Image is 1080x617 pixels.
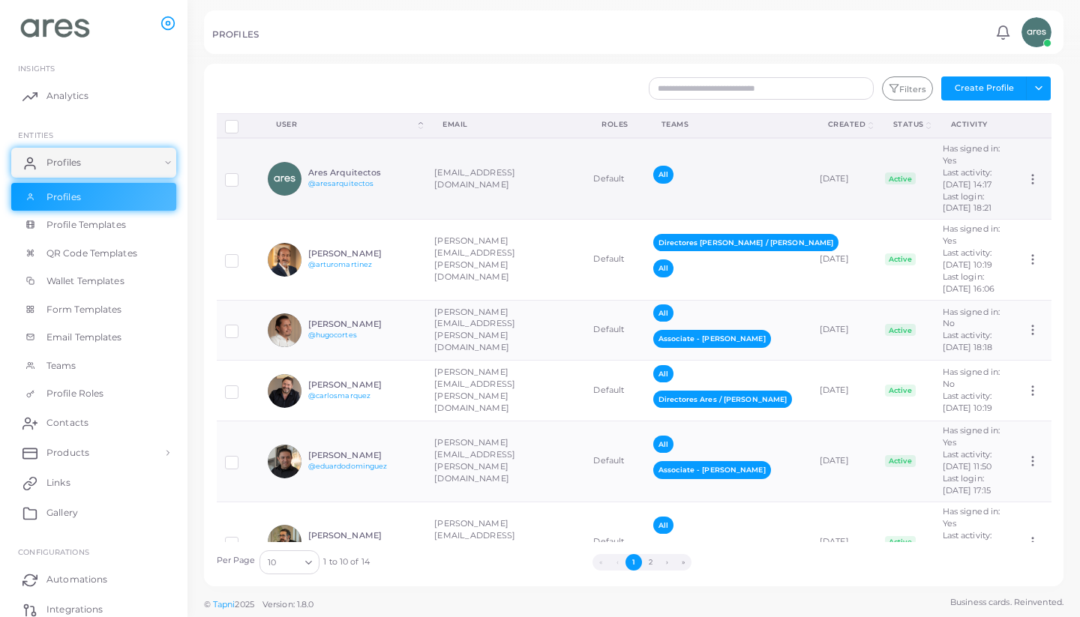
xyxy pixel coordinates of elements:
[951,119,1002,130] div: activity
[653,365,673,382] span: All
[323,556,369,568] span: 1 to 10 of 14
[811,502,877,583] td: [DATE]
[426,421,585,502] td: [PERSON_NAME][EMAIL_ADDRESS][PERSON_NAME][DOMAIN_NAME]
[18,130,53,139] span: ENTITIES
[642,554,658,571] button: Go to page 2
[235,598,253,611] span: 2025
[46,218,126,232] span: Profile Templates
[625,554,642,571] button: Go to page 1
[370,554,915,571] ul: Pagination
[811,138,877,219] td: [DATE]
[1017,17,1055,47] a: avatar
[276,119,415,130] div: User
[308,380,418,390] h6: [PERSON_NAME]
[46,506,78,520] span: Gallery
[943,530,992,553] span: Last activity: [DATE] 11:30
[585,300,645,361] td: Default
[259,550,319,574] div: Search for option
[308,260,373,268] a: @arturomartinez
[885,385,916,397] span: Active
[653,391,792,408] span: Directores Ares / [PERSON_NAME]
[653,436,673,453] span: All
[943,473,991,496] span: Last login: [DATE] 17:15
[943,271,994,294] span: Last login: [DATE] 16:06
[653,234,838,251] span: Directores [PERSON_NAME] / [PERSON_NAME]
[18,64,55,73] span: INSIGHTS
[46,603,103,616] span: Integrations
[308,319,418,329] h6: [PERSON_NAME]
[11,295,176,324] a: Form Templates
[943,449,992,472] span: Last activity: [DATE] 11:50
[943,167,992,190] span: Last activity: [DATE] 14:17
[885,324,916,336] span: Active
[308,179,374,187] a: @aresarquitectos
[46,247,137,260] span: QR Code Templates
[11,323,176,352] a: Email Templates
[943,223,1000,246] span: Has signed in: Yes
[653,259,673,277] span: All
[653,304,673,322] span: All
[308,168,418,178] h6: Ares Arquitectos
[46,476,70,490] span: Links
[46,387,103,400] span: Profile Roles
[653,166,673,183] span: All
[885,172,916,184] span: Active
[11,352,176,380] a: Teams
[308,531,418,541] h6: [PERSON_NAME]
[585,138,645,219] td: Default
[11,148,176,178] a: Profiles
[18,547,89,556] span: Configurations
[811,300,877,361] td: [DATE]
[46,156,81,169] span: Profiles
[268,555,276,571] span: 10
[585,361,645,421] td: Default
[204,598,313,611] span: ©
[601,119,628,130] div: Roles
[426,138,585,219] td: [EMAIL_ADDRESS][DOMAIN_NAME]
[11,438,176,468] a: Products
[658,554,675,571] button: Go to next page
[653,461,771,478] span: Associate - [PERSON_NAME]
[943,191,991,214] span: Last login: [DATE] 18:21
[268,445,301,478] img: avatar
[13,14,97,42] img: logo
[46,190,81,204] span: Profiles
[653,330,771,347] span: Associate - [PERSON_NAME]
[943,367,1000,389] span: Has signed in: No
[943,506,1000,529] span: Has signed in: Yes
[893,119,924,130] div: Status
[585,219,645,300] td: Default
[885,455,916,467] span: Active
[811,219,877,300] td: [DATE]
[46,303,122,316] span: Form Templates
[11,239,176,268] a: QR Code Templates
[943,247,992,270] span: Last activity: [DATE] 10:19
[1018,113,1051,138] th: Action
[277,554,299,571] input: Search for option
[213,599,235,610] a: Tapni
[811,361,877,421] td: [DATE]
[11,468,176,498] a: Links
[46,573,107,586] span: Automations
[217,113,260,138] th: Row-selection
[426,219,585,300] td: [PERSON_NAME][EMAIL_ADDRESS][PERSON_NAME][DOMAIN_NAME]
[308,462,388,470] a: @eduardodominguez
[442,119,568,130] div: Email
[217,555,256,567] label: Per Page
[212,29,259,40] h5: PROFILES
[46,416,88,430] span: Contacts
[308,249,418,259] h6: [PERSON_NAME]
[308,451,418,460] h6: [PERSON_NAME]
[653,517,673,534] span: All
[308,391,371,400] a: @carlosmarquez
[811,421,877,502] td: [DATE]
[943,391,992,413] span: Last activity: [DATE] 10:19
[11,267,176,295] a: Wallet Templates
[46,446,89,460] span: Products
[268,243,301,277] img: avatar
[426,361,585,421] td: [PERSON_NAME][EMAIL_ADDRESS][PERSON_NAME][DOMAIN_NAME]
[11,379,176,408] a: Profile Roles
[46,274,124,288] span: Wallet Templates
[308,331,357,339] a: @hugocortes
